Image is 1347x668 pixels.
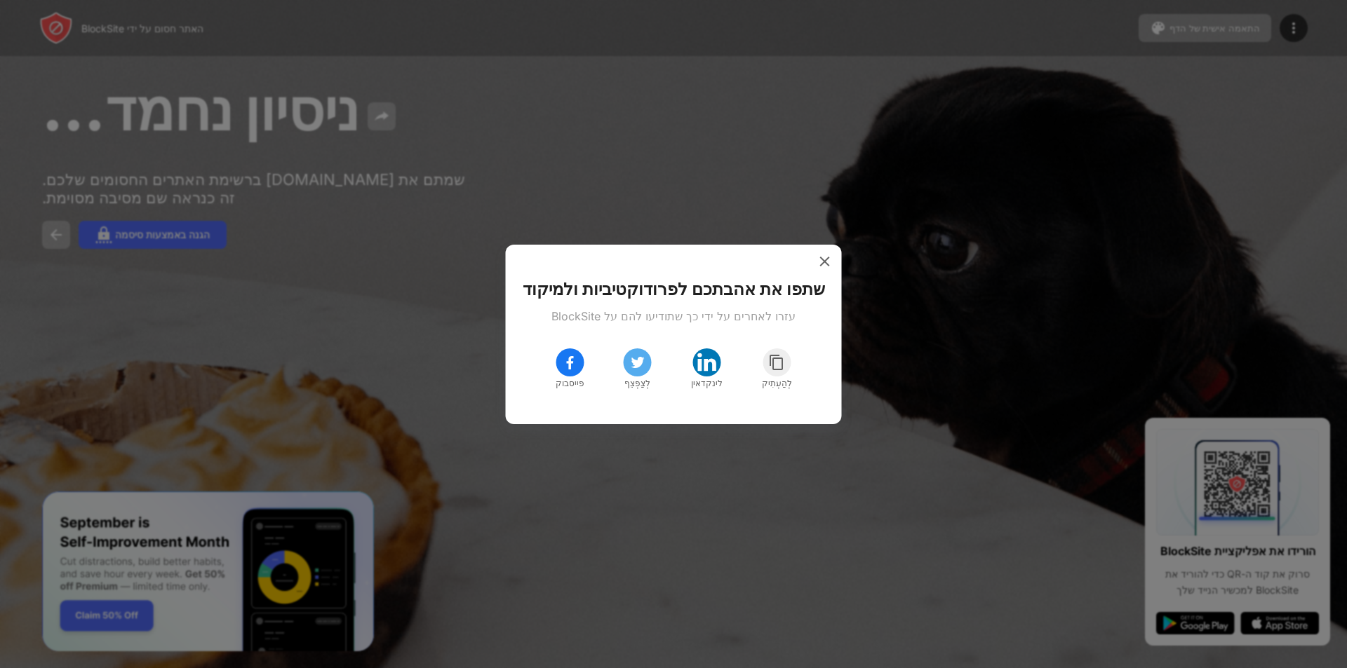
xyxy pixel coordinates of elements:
img: linkedin.svg [695,351,718,374]
font: עזרו לאחרים על ידי כך שתודיעו להם על BlockSite [551,309,796,323]
font: לְהַעְתִיק [762,378,792,388]
font: שתפו את אהבתכם לפרודוקטיביות ולמיקוד [523,279,825,299]
img: twitter.svg [629,354,646,371]
img: copy.svg [768,354,786,371]
font: לינקדאין [691,378,723,388]
font: פייסבוק [556,378,584,388]
font: לְצַפְצֵף [624,378,650,388]
img: facebook.svg [561,354,578,371]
